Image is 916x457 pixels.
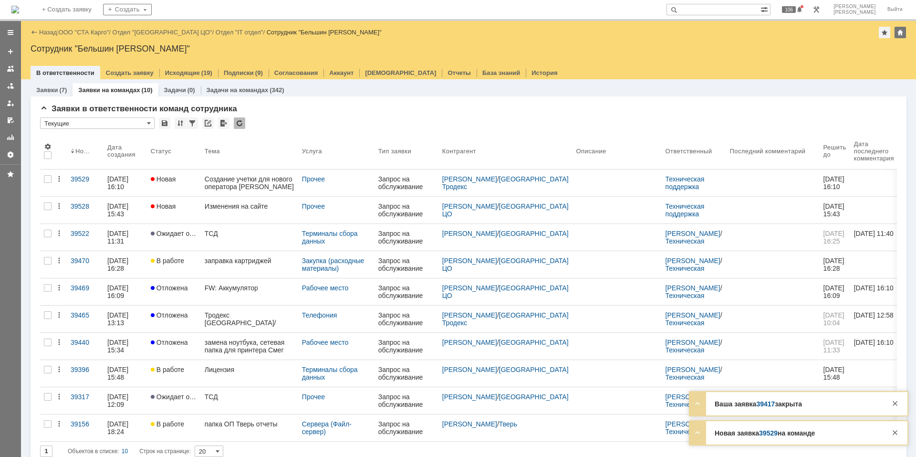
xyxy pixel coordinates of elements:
[666,339,722,354] div: /
[329,69,354,76] a: Аккаунт
[850,133,906,170] th: Дата последнего комментария
[104,278,147,305] a: [DATE] 16:09
[104,306,147,332] a: [DATE] 13:13
[302,339,348,346] a: Рабочее место
[205,311,294,327] div: Тродекс [GEOGRAPHIC_DATA]/телефония
[205,257,294,265] div: заправка картриджей
[442,311,497,319] a: [PERSON_NAME]
[107,420,130,436] div: [DATE] 18:24
[442,284,497,292] a: [PERSON_NAME]
[104,251,147,278] a: [DATE] 16:28
[151,148,172,155] div: Статус
[113,29,216,36] div: /
[3,78,18,94] a: Заявки в моей ответственности
[823,257,846,272] span: [DATE] 16:28
[71,311,100,319] div: 39465
[302,393,325,401] a: Прочее
[302,284,348,292] a: Рабочее место
[151,393,245,401] span: Ожидает ответа контрагента
[3,147,18,162] a: Настройки
[201,360,298,387] a: Лицензия
[375,360,438,387] a: Запрос на обслуживание
[67,333,104,360] a: 39440
[666,257,720,265] a: [PERSON_NAME]
[823,366,846,381] span: [DATE] 15:48
[55,202,63,210] div: Действия
[662,133,726,170] th: Ответственный
[879,27,890,38] div: Добавить в избранное
[104,197,147,223] a: [DATE] 15:43
[36,86,58,94] a: Заявки
[141,86,152,94] div: (10)
[378,257,435,272] div: Запрос на обслуживание
[201,387,298,414] a: ТСД
[201,133,298,170] th: Тема
[666,393,722,408] div: /
[378,420,435,436] div: Запрос на обслуживание
[71,230,100,237] div: 39522
[302,311,337,319] a: Телефония
[895,27,906,38] div: Изменить домашнюю страницу
[55,284,63,292] div: Действия
[67,360,104,387] a: 39396
[531,69,557,76] a: История
[823,202,846,218] span: [DATE] 15:43
[666,420,720,428] a: [PERSON_NAME]
[378,230,435,245] div: Запрос на обслуживание
[666,420,722,436] div: /
[165,69,200,76] a: Исходящие
[75,148,92,155] div: Номер
[499,393,569,401] a: [GEOGRAPHIC_DATA]
[820,251,850,278] a: [DATE] 16:28
[833,4,876,10] span: [PERSON_NAME]
[759,429,778,437] a: 39529
[147,170,201,196] a: Новая
[666,257,722,272] div: /
[889,427,901,438] div: Закрыть
[823,144,846,158] div: Решить до
[730,148,806,155] div: Последний комментарий
[71,257,100,265] div: 39470
[151,284,188,292] span: Отложена
[666,373,707,389] a: Техническая поддержка
[442,366,569,373] div: /
[78,86,140,94] a: Заявки на командах
[820,224,850,251] a: [DATE] 16:25
[71,202,100,210] div: 39528
[107,339,130,354] div: [DATE] 15:34
[274,69,318,76] a: Согласования
[104,133,147,170] th: Дата создания
[442,339,569,346] div: /
[499,420,517,428] a: Тверь
[302,257,366,272] a: Закупка (расходные материалы)
[666,265,707,280] a: Техническая поддержка
[205,202,294,210] div: Изменения на сайте
[692,427,703,438] div: Развернуть
[107,393,130,408] div: [DATE] 12:09
[823,230,846,245] span: [DATE] 16:25
[889,398,901,409] div: Закрыть
[442,230,497,237] a: [PERSON_NAME]
[151,366,184,373] span: В работе
[482,69,520,76] a: База знаний
[375,306,438,332] a: Запрос на обслуживание
[760,4,770,13] span: Расширенный поиск
[55,366,63,373] div: Действия
[375,333,438,360] a: Запрос на обслуживание
[40,104,237,113] span: Заявки в ответственности команд сотрудника
[442,366,497,373] a: [PERSON_NAME]
[3,61,18,76] a: Заявки на командах
[378,284,435,299] div: Запрос на обслуживание
[107,311,130,327] div: [DATE] 13:13
[811,4,822,15] a: Перейти в интерфейс администратора
[107,284,130,299] div: [DATE] 16:09
[113,29,212,36] a: Отдел "[GEOGRAPHIC_DATA] ЦО"
[438,133,572,170] th: Контрагент
[147,414,201,441] a: В работе
[833,10,876,15] span: [PERSON_NAME]
[55,393,63,401] div: Действия
[666,292,707,307] a: Техническая поддержка
[854,311,894,319] div: [DATE] 12:58
[201,414,298,441] a: папка ОП Тверь отчеты
[442,257,569,272] div: /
